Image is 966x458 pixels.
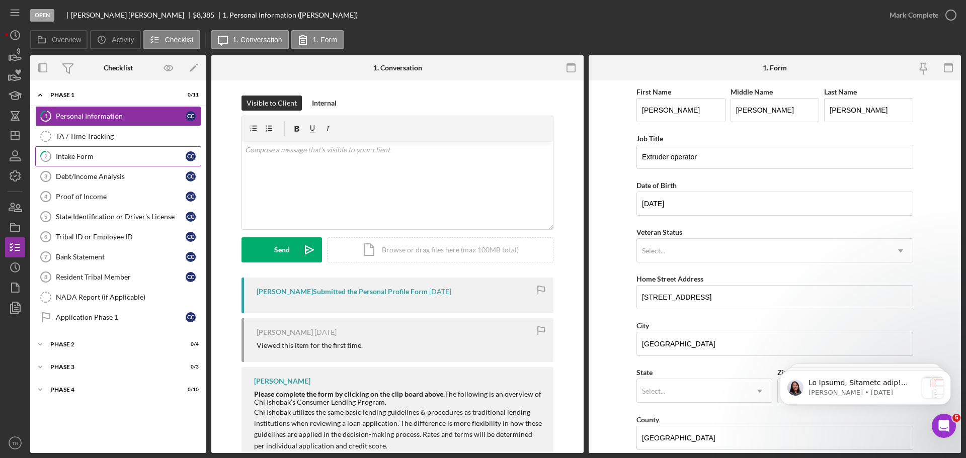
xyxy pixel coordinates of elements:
div: C C [186,252,196,262]
button: Overview [30,30,88,49]
button: Checklist [143,30,200,49]
label: Last Name [824,87,857,96]
tspan: 5 [44,214,47,220]
button: Activity [90,30,140,49]
div: Proof of Income [56,193,186,201]
div: [PERSON_NAME] Submitted the Personal Profile Form [257,288,428,296]
div: C C [186,232,196,242]
a: 8Resident Tribal MemberCC [35,267,201,287]
text: TR [12,440,19,446]
a: Application Phase 1CC [35,307,201,327]
div: Mark Complete [890,5,938,25]
label: Checklist [165,36,194,44]
div: 1. Form [763,64,787,72]
div: Bank Statement [56,253,186,261]
iframe: Intercom notifications message [765,350,966,431]
label: Home Street Address [636,274,703,283]
label: First Name [636,87,671,96]
tspan: 4 [44,194,48,200]
div: [PERSON_NAME] [254,377,310,385]
div: NADA Report (if Applicable) [56,293,201,301]
div: 0 / 10 [181,387,199,393]
button: 1. Form [291,30,344,49]
div: 1. Conversation [373,64,422,72]
button: Visible to Client [242,96,302,111]
div: C C [186,151,196,161]
div: Phase 4 [50,387,174,393]
tspan: 1 [44,113,47,119]
label: Activity [112,36,134,44]
div: [PERSON_NAME] [PERSON_NAME] [71,11,193,19]
a: 4Proof of IncomeCC [35,187,201,207]
div: Visible to Client [247,96,297,111]
time: 2025-09-23 19:51 [314,328,337,336]
button: Send [242,237,322,262]
tspan: 7 [44,254,47,260]
div: Phase 2 [50,341,174,347]
span: 5 [952,414,960,422]
div: Open [30,9,54,22]
a: TA / Time Tracking [35,126,201,146]
label: Date of Birth [636,181,677,190]
div: 0 / 3 [181,364,199,370]
div: C C [186,171,196,181]
div: Resident Tribal Member [56,273,186,281]
div: TA / Time Tracking [56,132,201,140]
button: 1. Conversation [211,30,289,49]
div: Select... [642,247,665,255]
iframe: Intercom live chat [932,414,956,438]
a: 5State Identification or Driver's LicenseCC [35,207,201,227]
div: The following is an overview of Chi Ishobak’s Consumer Lending Program. [254,390,543,406]
div: Checklist [104,64,133,72]
a: NADA Report (if Applicable) [35,287,201,307]
a: 7Bank StatementCC [35,247,201,267]
button: Mark Complete [879,5,961,25]
p: Chi Ishobak utilizes the same basic lending guidelines & procedures as traditional lending instit... [254,407,543,452]
div: C C [186,192,196,202]
span: Lo Ipsumd, Sitametc adip! Elitseddo ei tempori utl e dol Magnaa Enimad minimve, qui no exe ullamc... [44,28,152,446]
span: $8,385 [193,11,214,19]
div: Send [274,237,290,262]
label: 1. Conversation [233,36,282,44]
a: 2Intake FormCC [35,146,201,166]
div: 0 / 4 [181,341,199,347]
a: 1Personal InformationCC [35,106,201,126]
div: Phase 1 [50,92,174,98]
div: State Identification or Driver's License [56,213,186,221]
div: C C [186,312,196,322]
label: City [636,321,649,330]
tspan: 8 [44,274,47,280]
div: 0 / 11 [181,92,199,98]
button: Internal [307,96,342,111]
div: C C [186,212,196,222]
time: 2025-09-23 19:55 [429,288,451,296]
tspan: 6 [44,234,47,240]
div: Personal Information [56,112,186,120]
button: TR [5,433,25,453]
div: Debt/Income Analysis [56,172,186,180]
div: Application Phase 1 [56,313,186,321]
div: Viewed this item for the first time. [257,341,363,349]
label: County [636,415,659,424]
label: Overview [52,36,81,44]
tspan: 3 [44,173,47,179]
label: Job Title [636,134,663,143]
div: 1. Personal Information ([PERSON_NAME]) [222,11,358,19]
label: Middle Name [731,87,773,96]
a: 6Tribal ID or Employee IDCC [35,227,201,247]
p: Message from Christina, sent 22w ago [44,38,152,47]
div: Tribal ID or Employee ID [56,233,186,241]
div: [PERSON_NAME] [257,328,313,336]
div: Phase 3 [50,364,174,370]
div: Select... [642,387,665,395]
div: Intake Form [56,152,186,160]
tspan: 2 [44,153,47,159]
a: 3Debt/Income AnalysisCC [35,166,201,187]
strong: Please complete the form by clicking on the clip board above. [254,390,445,398]
div: C C [186,272,196,282]
label: 1. Form [313,36,337,44]
div: C C [186,111,196,121]
div: Internal [312,96,337,111]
